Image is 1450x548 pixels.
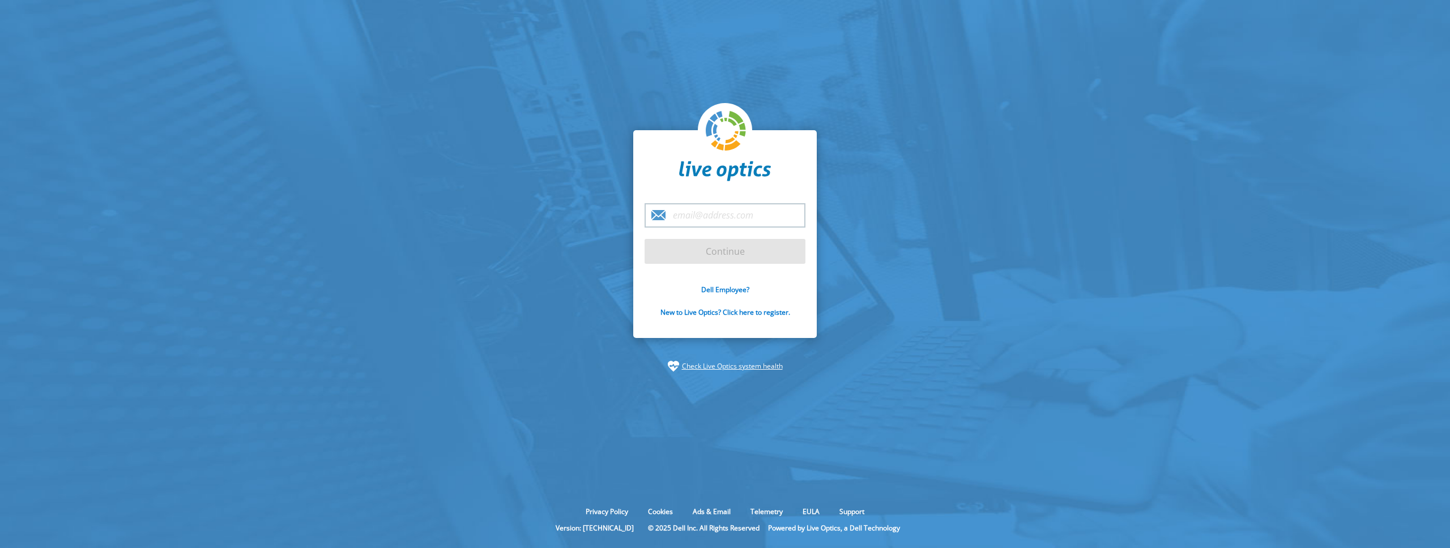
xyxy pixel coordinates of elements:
a: Check Live Optics system health [682,361,783,372]
a: Telemetry [742,507,791,516]
input: email@address.com [645,203,805,228]
a: New to Live Optics? Click here to register. [660,307,790,317]
a: Cookies [639,507,681,516]
li: Version: [TECHNICAL_ID] [550,523,639,533]
a: Ads & Email [684,507,739,516]
img: liveoptics-word.svg [679,161,771,181]
img: status-check-icon.svg [668,361,679,372]
li: © 2025 Dell Inc. All Rights Reserved [642,523,765,533]
img: liveoptics-logo.svg [706,111,747,152]
a: Dell Employee? [701,285,749,294]
li: Powered by Live Optics, a Dell Technology [768,523,900,533]
a: EULA [794,507,828,516]
a: Support [831,507,873,516]
a: Privacy Policy [577,507,637,516]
